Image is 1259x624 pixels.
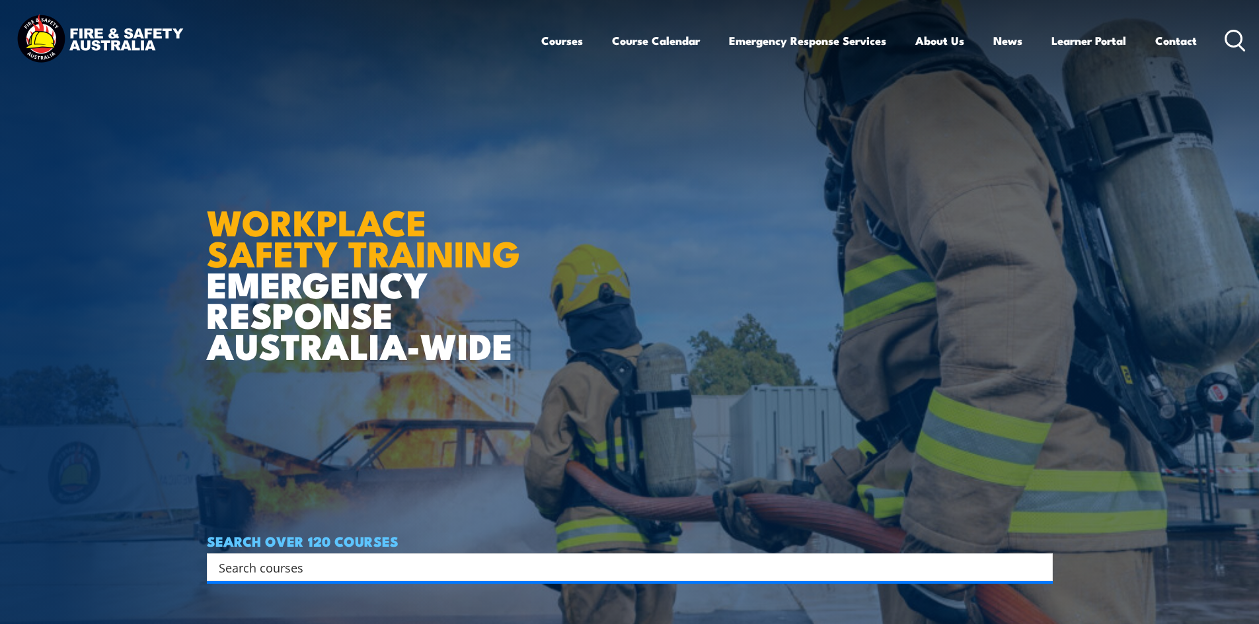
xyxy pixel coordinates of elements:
[1051,23,1126,58] a: Learner Portal
[207,173,530,361] h1: EMERGENCY RESPONSE AUSTRALIA-WIDE
[729,23,886,58] a: Emergency Response Services
[219,557,1024,577] input: Search input
[541,23,583,58] a: Courses
[1155,23,1197,58] a: Contact
[207,193,520,279] strong: WORKPLACE SAFETY TRAINING
[207,534,1053,548] h4: SEARCH OVER 120 COURSES
[915,23,964,58] a: About Us
[993,23,1022,58] a: News
[612,23,700,58] a: Course Calendar
[221,558,1026,576] form: Search form
[1030,558,1048,576] button: Search magnifier button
